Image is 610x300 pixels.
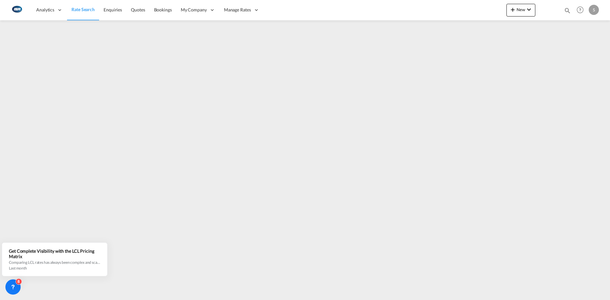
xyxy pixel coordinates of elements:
span: My Company [181,7,207,13]
span: Rate Search [71,7,95,12]
span: Analytics [36,7,54,13]
div: S [589,5,599,15]
div: icon-magnify [564,7,571,17]
md-icon: icon-magnify [564,7,571,14]
span: Manage Rates [224,7,251,13]
md-icon: icon-chevron-down [525,6,533,13]
span: Quotes [131,7,145,12]
span: New [509,7,533,12]
img: 1aa151c0c08011ec8d6f413816f9a227.png [10,3,24,17]
span: Help [575,4,586,15]
button: icon-plus 400-fgNewicon-chevron-down [506,4,535,17]
md-icon: icon-plus 400-fg [509,6,517,13]
span: Bookings [154,7,172,12]
div: Help [575,4,589,16]
span: Enquiries [104,7,122,12]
